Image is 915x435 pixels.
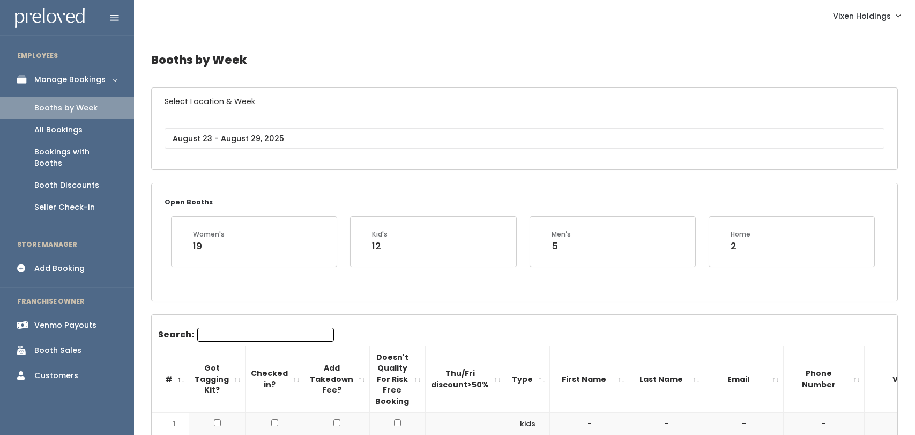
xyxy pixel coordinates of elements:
[34,345,81,356] div: Booth Sales
[550,346,629,412] th: First Name: activate to sort column ascending
[372,239,388,253] div: 12
[552,239,571,253] div: 5
[246,346,304,412] th: Checked in?: activate to sort column ascending
[629,412,704,435] td: -
[550,412,629,435] td: -
[370,346,426,412] th: Doesn't Quality For Risk Free Booking : activate to sort column ascending
[197,328,334,342] input: Search:
[426,346,505,412] th: Thu/Fri discount&gt;50%: activate to sort column ascending
[165,128,884,149] input: August 23 - August 29, 2025
[151,45,898,75] h4: Booths by Week
[34,146,117,169] div: Bookings with Booths
[193,239,225,253] div: 19
[152,88,897,115] h6: Select Location & Week
[304,346,370,412] th: Add Takedown Fee?: activate to sort column ascending
[372,230,388,239] div: Kid's
[34,180,99,191] div: Booth Discounts
[704,346,784,412] th: Email: activate to sort column ascending
[34,202,95,213] div: Seller Check-in
[34,370,78,381] div: Customers
[34,74,106,85] div: Manage Bookings
[189,346,246,412] th: Got Tagging Kit?: activate to sort column ascending
[552,230,571,239] div: Men's
[833,10,891,22] span: Vixen Holdings
[731,239,750,253] div: 2
[731,230,750,239] div: Home
[158,328,334,342] label: Search:
[152,412,189,435] td: 1
[152,346,189,412] th: #: activate to sort column descending
[34,102,98,114] div: Booths by Week
[34,320,96,331] div: Venmo Payouts
[193,230,225,239] div: Women's
[822,4,911,27] a: Vixen Holdings
[784,412,865,435] td: -
[15,8,85,28] img: preloved logo
[784,346,865,412] th: Phone Number: activate to sort column ascending
[34,263,85,274] div: Add Booking
[629,346,704,412] th: Last Name: activate to sort column ascending
[505,346,550,412] th: Type: activate to sort column ascending
[34,124,83,136] div: All Bookings
[704,412,784,435] td: -
[505,412,550,435] td: kids
[165,197,213,207] small: Open Booths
